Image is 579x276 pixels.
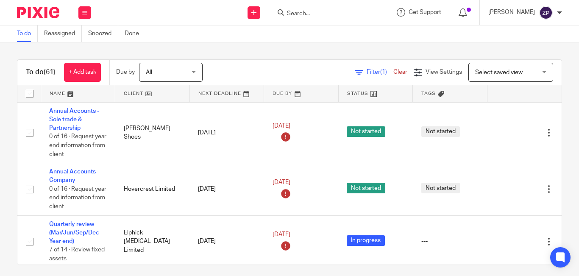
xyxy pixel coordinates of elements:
[44,69,56,75] span: (61)
[426,69,462,75] span: View Settings
[421,126,460,137] span: Not started
[380,69,387,75] span: (1)
[189,102,264,163] td: [DATE]
[26,68,56,77] h1: To do
[49,186,106,209] span: 0 of 16 · Request year end information from client
[116,68,135,76] p: Due by
[273,232,290,238] span: [DATE]
[115,163,190,215] td: Hovercrest Limited
[421,183,460,193] span: Not started
[49,221,99,245] a: Quarterly review (Mar/Jun/Sep/Dec Year end)
[64,63,101,82] a: + Add task
[273,123,290,129] span: [DATE]
[421,237,479,245] div: ---
[347,126,385,137] span: Not started
[49,134,106,157] span: 0 of 16 · Request year end information from client
[49,108,99,131] a: Annual Accounts - Sole trade & Partnership
[421,91,436,96] span: Tags
[125,25,145,42] a: Done
[115,102,190,163] td: [PERSON_NAME] Shoes
[488,8,535,17] p: [PERSON_NAME]
[367,69,393,75] span: Filter
[475,70,523,75] span: Select saved view
[273,179,290,185] span: [DATE]
[146,70,152,75] span: All
[347,235,385,246] span: In progress
[347,183,385,193] span: Not started
[393,69,407,75] a: Clear
[49,247,105,262] span: 7 of 14 · Review fixed assets
[286,10,362,18] input: Search
[17,7,59,18] img: Pixie
[539,6,553,20] img: svg%3E
[189,215,264,268] td: [DATE]
[49,169,99,183] a: Annual Accounts - Company
[189,163,264,215] td: [DATE]
[44,25,82,42] a: Reassigned
[17,25,38,42] a: To do
[115,215,190,268] td: Elphick [MEDICAL_DATA] Limited
[88,25,118,42] a: Snoozed
[409,9,441,15] span: Get Support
